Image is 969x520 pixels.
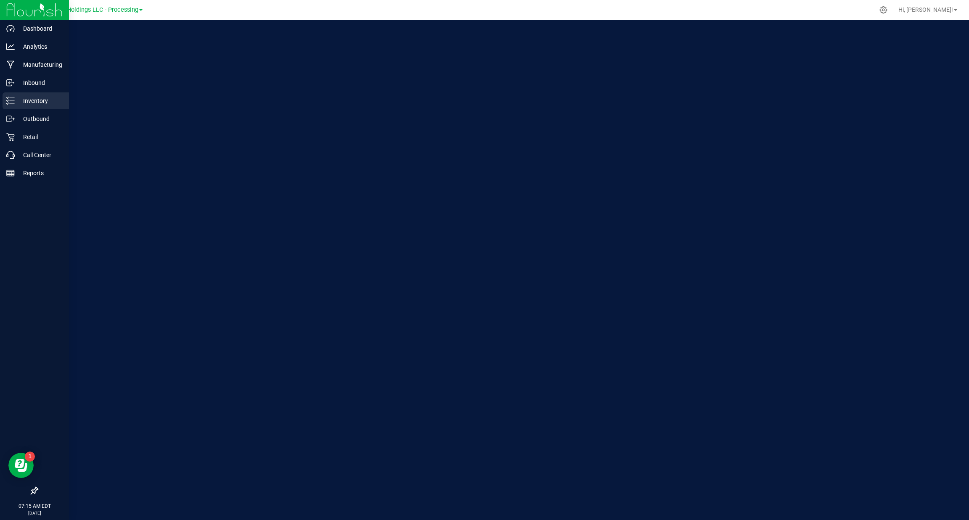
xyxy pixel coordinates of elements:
inline-svg: Inventory [6,97,15,105]
inline-svg: Analytics [6,42,15,51]
span: Riviera Creek Holdings LLC - Processing [29,6,138,13]
p: 07:15 AM EDT [4,502,65,510]
div: Manage settings [878,6,889,14]
p: Inventory [15,96,65,106]
inline-svg: Outbound [6,115,15,123]
inline-svg: Call Center [6,151,15,159]
p: Manufacturing [15,60,65,70]
p: [DATE] [4,510,65,516]
inline-svg: Inbound [6,79,15,87]
span: Hi, [PERSON_NAME]! [898,6,953,13]
inline-svg: Dashboard [6,24,15,33]
inline-svg: Reports [6,169,15,177]
p: Outbound [15,114,65,124]
iframe: Resource center [8,453,34,478]
p: Inbound [15,78,65,88]
inline-svg: Manufacturing [6,60,15,69]
iframe: Resource center unread badge [25,452,35,462]
p: Analytics [15,42,65,52]
p: Reports [15,168,65,178]
p: Dashboard [15,24,65,34]
p: Retail [15,132,65,142]
inline-svg: Retail [6,133,15,141]
p: Call Center [15,150,65,160]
